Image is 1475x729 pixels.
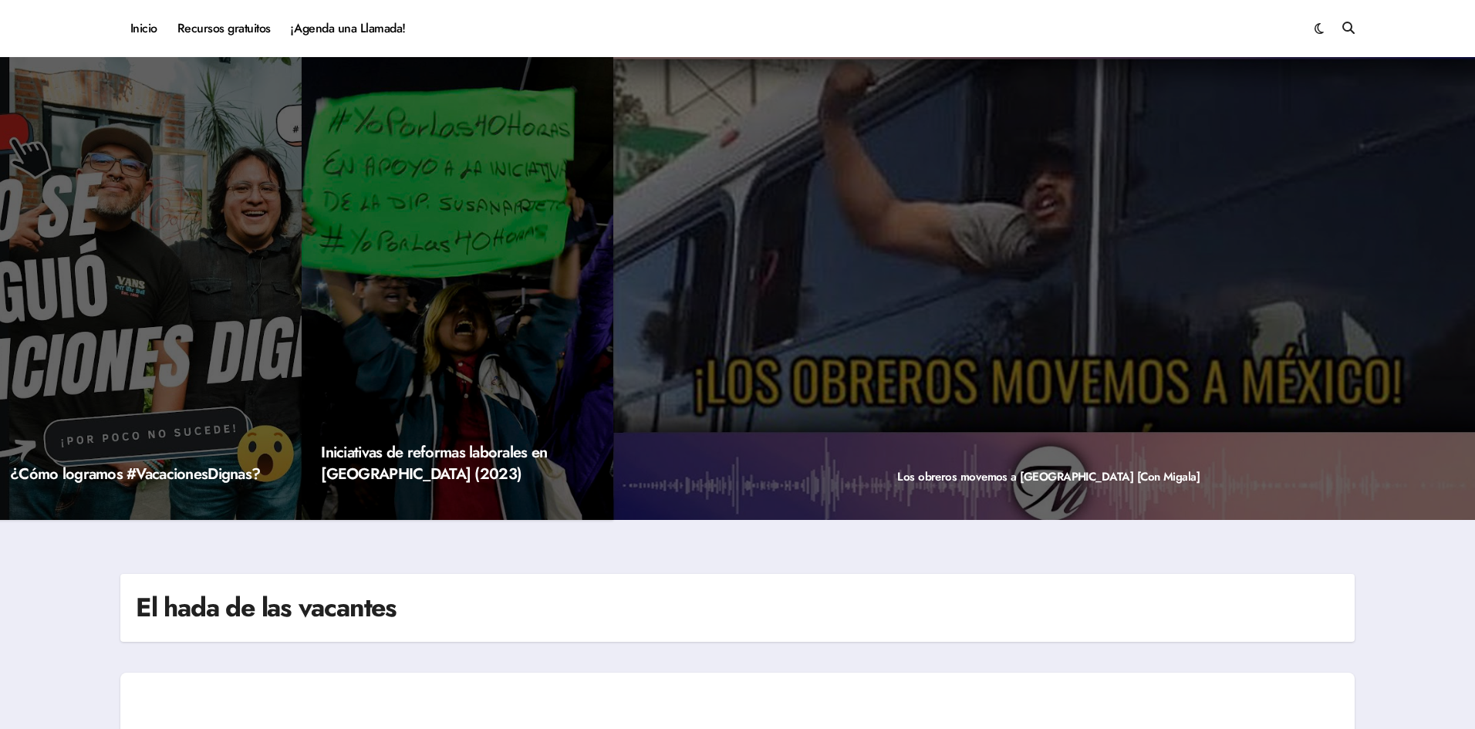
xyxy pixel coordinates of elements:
h1: El hada de las vacantes [136,589,397,626]
a: Iniciativas de reformas laborales en [GEOGRAPHIC_DATA] (2023) [321,441,547,485]
a: ¿Cómo logramos #VacacionesDignas? [10,463,260,485]
a: Recursos gratuitos [167,8,281,49]
a: ¡Agenda una Llamada! [281,8,416,49]
a: Los obreros movemos a [GEOGRAPHIC_DATA] [Con Migala] [897,468,1200,485]
a: Inicio [120,8,167,49]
